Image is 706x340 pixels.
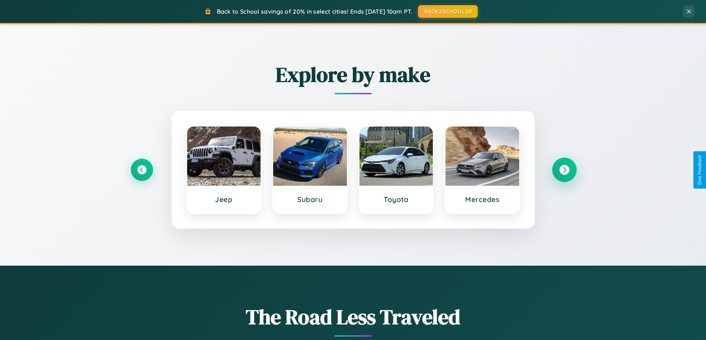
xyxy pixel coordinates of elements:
[131,60,576,89] h2: Explore by make
[367,195,426,204] h3: Toyota
[697,155,702,185] div: Give Feedback
[217,8,412,15] span: Back to School savings of 20% in select cities! Ends [DATE] 10am PT.
[418,5,478,18] button: BACK2SCHOOL20
[195,195,253,204] h3: Jeep
[453,195,512,204] h3: Mercedes
[281,195,339,204] h3: Subaru
[131,303,576,331] h1: The Road Less Traveled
